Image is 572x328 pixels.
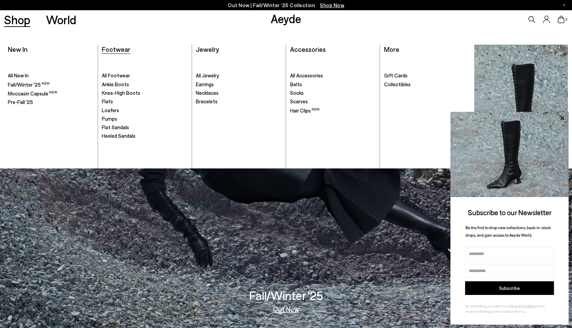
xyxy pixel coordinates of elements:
span: Bracelets [196,98,218,104]
a: Pumps [102,116,188,122]
span: All New In [8,72,29,78]
a: Socks [290,90,376,96]
span: Loafers [102,107,119,113]
a: Knee-High Boots [102,90,188,96]
span: Gift Cards [384,72,408,78]
a: Bracelets [196,98,282,105]
a: More [384,45,399,53]
a: Collectibles [384,81,470,88]
a: Fall/Winter '25 Out Now [474,45,568,165]
a: Scarves [290,98,376,105]
span: All Jewelry [196,72,219,78]
a: All Jewelry [196,72,282,79]
span: Pre-Fall '25 [8,99,33,105]
h3: Fall/Winter '25 [249,289,323,301]
span: Collectibles [384,81,411,87]
a: Moccasin Capsule [8,90,94,97]
a: Heeled Sandals [102,133,188,139]
span: Be the first to shop new collections, back-in-stock drops, and gain access to Aeyde World. [465,225,551,238]
span: Belts [290,81,302,87]
span: Socks [290,90,304,96]
a: Loafers [102,107,188,114]
span: Subscribe to our Newsletter [468,208,552,217]
a: Ankle Boots [102,81,188,88]
a: Gift Cards [384,72,470,79]
a: Earrings [196,81,282,88]
span: Heeled Sandals [102,133,136,139]
a: Necklaces [196,90,282,96]
span: 0 [565,18,568,21]
span: Scarves [290,98,308,104]
span: Moccasin Capsule [8,90,57,96]
span: Fall/Winter '25 [8,81,50,88]
a: Shop [4,14,30,26]
a: New In [8,45,28,53]
span: Navigate to /collections/new-in [320,2,344,8]
a: Footwear [102,45,130,53]
a: World [46,14,76,26]
span: Knee-High Boots [102,90,140,96]
img: 2a6287a1333c9a56320fd6e7b3c4a9a9.jpg [450,112,569,197]
a: Hair Clips [290,107,376,114]
p: Out Now | Fall/Winter ‘25 Collection [228,1,344,10]
a: Fall/Winter '25 [8,81,94,88]
a: Flat Sandals [102,124,188,131]
a: All New In [8,72,94,79]
a: Terms & Conditions [510,304,536,308]
span: Earrings [196,81,214,87]
a: Pre-Fall '25 [8,99,94,106]
a: Jewelry [196,45,219,53]
button: Subscribe [465,281,554,295]
a: All Accessories [290,72,376,79]
a: Belts [290,81,376,88]
span: Flat Sandals [102,124,129,130]
span: Necklaces [196,90,219,96]
a: Accessories [290,45,326,53]
span: All Footwear [102,72,130,78]
a: Flats [102,98,188,105]
span: Flats [102,98,113,104]
a: 0 [558,16,565,23]
span: Hair Clips [290,107,320,114]
a: Aeyde [271,11,301,26]
img: Group_1295_900x.jpg [474,45,568,165]
span: By subscribing, you agree to our [465,304,510,308]
span: All Accessories [290,72,323,78]
span: Pumps [102,116,117,122]
a: All Footwear [102,72,188,79]
a: Out Now [273,305,299,312]
span: Ankle Boots [102,81,129,87]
